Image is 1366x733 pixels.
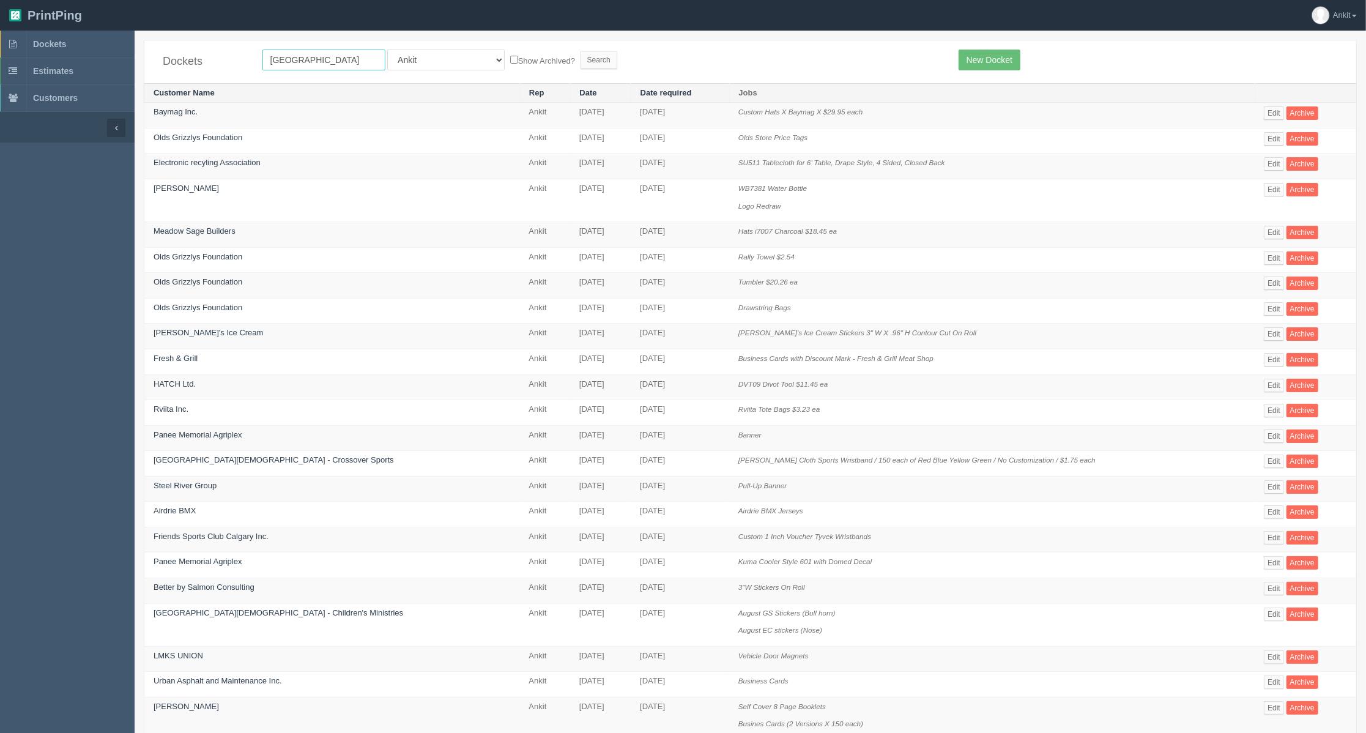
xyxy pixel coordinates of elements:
[631,646,729,672] td: [DATE]
[1264,675,1284,689] a: Edit
[959,50,1020,70] a: New Docket
[154,226,236,236] a: Meadow Sage Builders
[631,128,729,154] td: [DATE]
[1286,455,1318,468] a: Archive
[519,222,570,248] td: Ankit
[154,532,269,541] a: Friends Sports Club Calgary Inc.
[154,651,203,660] a: LMKS UNION
[631,400,729,426] td: [DATE]
[163,56,244,68] h4: Dockets
[631,476,729,502] td: [DATE]
[519,324,570,349] td: Ankit
[519,103,570,128] td: Ankit
[154,328,263,337] a: [PERSON_NAME]'s Ice Cream
[510,53,575,67] label: Show Archived?
[33,66,73,76] span: Estimates
[570,553,631,578] td: [DATE]
[154,702,219,711] a: [PERSON_NAME]
[738,482,787,489] i: Pull-Up Banner
[738,609,836,617] i: August GS Stickers (Bull horn)
[570,298,631,324] td: [DATE]
[738,380,828,388] i: DVT09 Divot Tool $11.45 ea
[570,128,631,154] td: [DATE]
[631,672,729,698] td: [DATE]
[1286,379,1318,392] a: Archive
[519,179,570,222] td: Ankit
[1286,132,1318,146] a: Archive
[154,133,242,142] a: Olds Grizzlys Foundation
[738,557,872,565] i: Kuma Cooler Style 601 with Domed Decal
[738,456,1096,464] i: [PERSON_NAME] Cloth Sports Wristband / 150 each of Red Blue Yellow Green / No Customization / $1....
[738,202,781,210] i: Logo Redraw
[519,527,570,553] td: Ankit
[570,672,631,698] td: [DATE]
[519,400,570,426] td: Ankit
[1264,480,1284,494] a: Edit
[570,502,631,527] td: [DATE]
[154,303,242,312] a: Olds Grizzlys Foundation
[631,179,729,222] td: [DATE]
[154,252,242,261] a: Olds Grizzlys Foundation
[570,324,631,349] td: [DATE]
[519,578,570,604] td: Ankit
[1286,226,1318,239] a: Archive
[570,273,631,299] td: [DATE]
[154,557,242,566] a: Panee Memorial Agriplex
[1264,404,1284,417] a: Edit
[570,527,631,553] td: [DATE]
[738,720,863,727] i: Busines Cards (2 Versions X 150 each)
[631,222,729,248] td: [DATE]
[1264,556,1284,570] a: Edit
[631,425,729,451] td: [DATE]
[738,278,798,286] i: Tumbler $20.26 ea
[33,39,66,49] span: Dockets
[631,502,729,527] td: [DATE]
[1264,157,1284,171] a: Edit
[154,379,196,389] a: HATCH Ltd.
[631,103,729,128] td: [DATE]
[154,88,215,97] a: Customer Name
[1286,582,1318,595] a: Archive
[519,349,570,374] td: Ankit
[738,583,805,591] i: 3"W Stickers On Roll
[738,253,795,261] i: Rally Towel $2.54
[738,227,837,235] i: Hats i7007 Charcoal $18.45 ea
[1264,608,1284,621] a: Edit
[631,349,729,374] td: [DATE]
[1286,430,1318,443] a: Archive
[631,451,729,477] td: [DATE]
[738,702,826,710] i: Self Cover 8 Page Booklets
[631,603,729,646] td: [DATE]
[631,578,729,604] td: [DATE]
[738,303,791,311] i: Drawstring Bags
[154,158,261,167] a: Electronic recyling Association
[1286,251,1318,265] a: Archive
[1286,505,1318,519] a: Archive
[738,354,934,362] i: Business Cards with Discount Mark - Fresh & Grill Meat Shop
[738,677,789,685] i: Business Cards
[154,277,242,286] a: Olds Grizzlys Foundation
[738,133,807,141] i: Olds Store Price Tags
[519,476,570,502] td: Ankit
[1286,157,1318,171] a: Archive
[519,374,570,400] td: Ankit
[631,553,729,578] td: [DATE]
[1264,302,1284,316] a: Edit
[1286,106,1318,120] a: Archive
[154,455,394,464] a: [GEOGRAPHIC_DATA][DEMOGRAPHIC_DATA] - Crossover Sports
[579,88,596,97] a: Date
[729,83,1255,103] th: Jobs
[1286,650,1318,664] a: Archive
[738,431,762,439] i: Banner
[154,430,242,439] a: Panee Memorial Agriplex
[1264,701,1284,715] a: Edit
[519,273,570,299] td: Ankit
[631,298,729,324] td: [DATE]
[1264,650,1284,664] a: Edit
[1264,183,1284,196] a: Edit
[1286,353,1318,366] a: Archive
[570,349,631,374] td: [DATE]
[1286,608,1318,621] a: Archive
[1286,277,1318,290] a: Archive
[519,247,570,273] td: Ankit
